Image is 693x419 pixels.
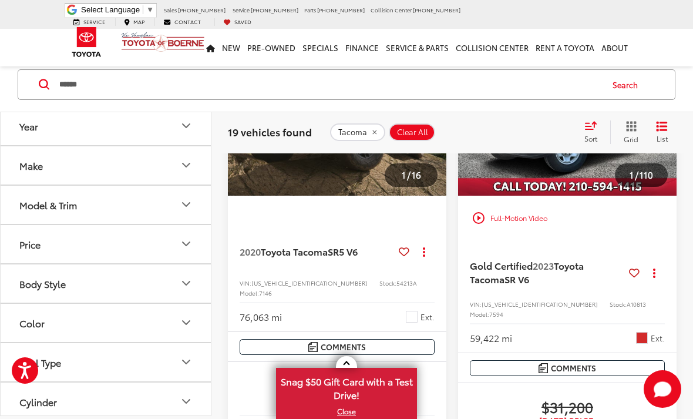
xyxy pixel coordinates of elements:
div: Model & Trim [19,199,77,210]
div: Cylinder [179,394,193,408]
span: Ext. [651,333,665,344]
span: Comments [551,363,596,374]
svg: Start Chat [644,370,681,408]
button: Toggle Chat Window [644,370,681,408]
span: 2020 [240,244,261,258]
a: Service [65,18,114,26]
span: VIN: [240,279,251,287]
a: 2020Toyota TacomaSR5 V6 [240,245,394,258]
span: A10813 [627,300,646,309]
button: Comments [470,360,665,376]
span: Toyota Tacoma [470,259,584,285]
img: Toyota [65,23,109,61]
span: White [406,311,418,323]
span: ▼ [146,5,154,14]
button: remove Tacoma [330,123,385,141]
a: Service & Parts: Opens in a new tab [382,29,452,66]
span: Comments [321,341,366,353]
span: SR V6 [504,272,529,286]
a: About [598,29,631,66]
span: Model: [470,310,489,319]
span: Gold Certified [470,259,533,272]
span: Map [133,18,144,25]
div: Price [179,237,193,251]
span: 2023 [533,259,554,272]
div: Body Style [179,276,193,290]
span: 54213A [396,279,417,287]
a: Finance [342,29,382,66]
button: Clear All [389,123,435,141]
img: Vic Vaughan Toyota of Boerne [121,32,205,52]
span: Ext. [420,311,435,323]
span: Tacoma [338,128,367,137]
span: [PHONE_NUMBER] [251,6,298,14]
span: 7146 [259,289,272,297]
button: Actions [644,262,665,283]
div: Make [179,158,193,172]
button: Model & TrimModel & Trim [1,186,212,224]
span: 1 [630,168,634,181]
div: 59,422 mi [470,331,512,345]
div: Year [19,120,38,132]
span: 7594 [489,310,503,319]
div: Color [179,316,193,330]
a: Map [115,18,153,26]
button: List View [647,120,677,144]
a: Specials [299,29,342,66]
button: Actions [414,241,435,262]
button: YearYear [1,107,212,145]
span: Grid [624,134,638,144]
span: Sort [584,133,597,143]
div: Cylinder [19,396,57,407]
span: [PHONE_NUMBER] [317,6,365,14]
span: 16 [412,168,421,181]
span: Contact [174,18,201,25]
span: 1 [402,168,406,181]
a: New [218,29,244,66]
a: My Saved Vehicles [214,18,260,26]
span: 110 [640,168,653,181]
span: Stock: [379,279,396,287]
span: Saved [234,18,251,25]
span: Service [83,18,105,25]
div: Year [179,119,193,133]
button: ColorColor [1,304,212,342]
button: Body StyleBody Style [1,264,212,303]
span: Red [636,332,648,344]
span: List [656,133,668,143]
button: Fuel TypeFuel Type [1,343,212,381]
span: Model: [240,289,259,297]
span: SR5 V6 [328,244,358,258]
div: Color [19,317,45,329]
span: Select Language [81,5,140,14]
span: / [634,171,640,179]
span: Toyota Tacoma [261,244,328,258]
a: Select Language​ [81,5,154,14]
span: Snag $50 Gift Card with a Test Drive! [277,369,416,405]
a: Collision Center [452,29,532,66]
div: Body Style [19,278,66,289]
button: Grid View [610,120,647,144]
span: [PHONE_NUMBER] [413,6,460,14]
span: $28,200 [240,377,435,394]
div: Model & Trim [179,197,193,212]
span: Clear All [397,128,428,137]
button: MakeMake [1,146,212,185]
span: [US_VEHICLE_IDENTIFICATION_NUMBER] [251,279,368,287]
button: PricePrice [1,225,212,263]
img: Comments [539,363,548,373]
a: Contact [154,18,210,26]
div: Price [19,239,41,250]
a: Gold Certified2023Toyota TacomaSR V6 [470,259,624,286]
span: [PHONE_NUMBER] [178,6,226,14]
span: VIN: [470,300,482,309]
a: Home [203,29,218,66]
span: $31,200 [470,398,665,415]
span: dropdown dots [423,247,425,256]
span: [US_VEHICLE_IDENTIFICATION_NUMBER] [482,300,598,309]
a: Pre-Owned [244,29,299,66]
input: Search by Make, Model, or Keyword [58,71,601,99]
button: Select sort value [578,120,610,144]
